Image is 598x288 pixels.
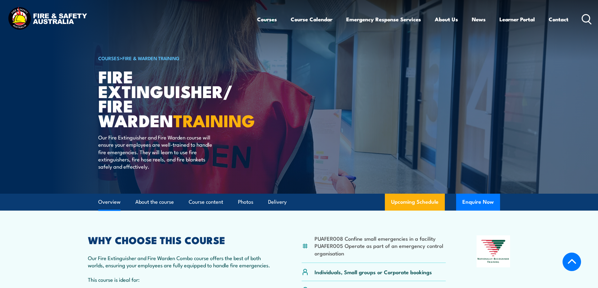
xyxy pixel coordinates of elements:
[315,242,446,257] li: PUAFER005 Operate as part of an emergency control organisation
[88,254,271,269] p: Our Fire Extinguisher and Fire Warden Combo course offers the best of both worlds, ensuring your ...
[88,276,271,283] p: This course is ideal for:
[98,194,121,210] a: Overview
[315,268,432,275] p: Individuals, Small groups or Corporate bookings
[472,11,486,28] a: News
[122,55,180,61] a: Fire & Warden Training
[257,11,277,28] a: Courses
[135,194,174,210] a: About the course
[315,235,446,242] li: PUAFER008 Confine small emergencies in a facility
[98,69,253,128] h1: Fire Extinguisher/ Fire Warden
[173,107,255,133] strong: TRAINING
[477,235,510,267] img: Nationally Recognised Training logo.
[98,54,253,62] h6: >
[346,11,421,28] a: Emergency Response Services
[88,235,271,244] h2: WHY CHOOSE THIS COURSE
[268,194,287,210] a: Delivery
[238,194,253,210] a: Photos
[98,55,120,61] a: COURSES
[98,134,213,170] p: Our Fire Extinguisher and Fire Warden course will ensure your employees are well-trained to handl...
[456,194,500,211] button: Enquire Now
[549,11,568,28] a: Contact
[291,11,332,28] a: Course Calendar
[189,194,223,210] a: Course content
[385,194,445,211] a: Upcoming Schedule
[435,11,458,28] a: About Us
[499,11,535,28] a: Learner Portal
